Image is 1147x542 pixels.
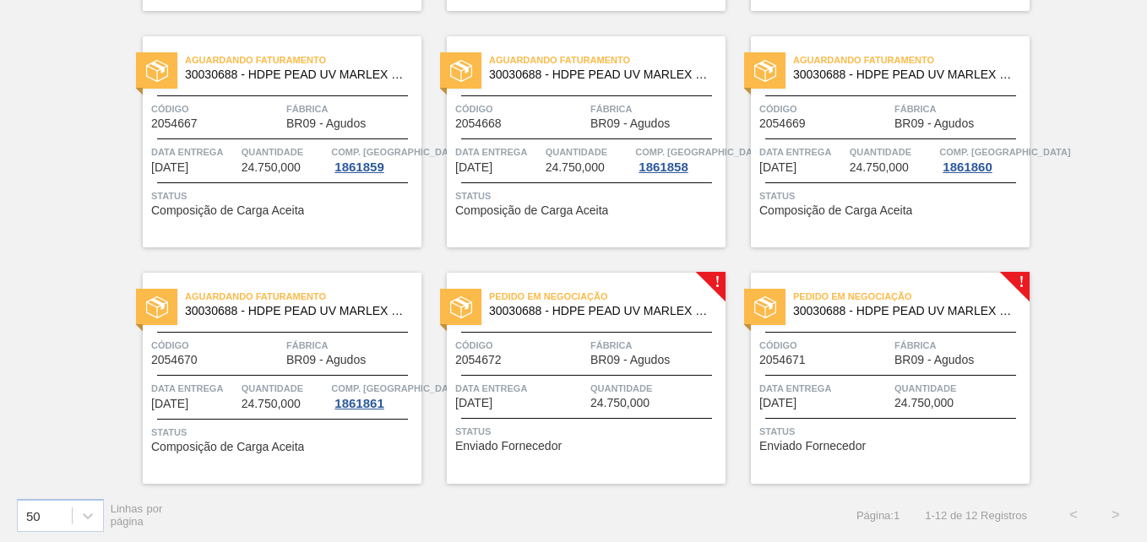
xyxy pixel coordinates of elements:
[489,68,712,81] span: 30030688 - HDPE PEAD UV MARLEX HMN 6060UV
[754,60,776,82] img: status
[759,440,866,453] span: Enviado Fornecedor
[242,398,301,410] span: 24.750,000
[894,380,1025,397] span: Quantidade
[939,144,1025,174] a: Comp. [GEOGRAPHIC_DATA]1861860
[455,100,586,117] span: Código
[111,502,163,528] span: Linhas por página
[286,117,366,130] span: BR09 - Agudos
[759,187,1025,204] span: Status
[151,441,304,453] span: Composição de Carga Aceita
[455,423,721,440] span: Status
[894,337,1025,354] span: Fábrica
[925,509,1027,522] span: 1 - 12 de 12 Registros
[455,354,502,366] span: 2054672
[590,117,670,130] span: BR09 - Agudos
[331,144,462,160] span: Comp. Carga
[117,273,421,484] a: statusAguardando Faturamento30030688 - HDPE PEAD UV MARLEX HMN 6060UVCódigo2054670FábricaBR09 - A...
[286,100,417,117] span: Fábrica
[726,273,1030,484] a: !statusPedido em Negociação30030688 - HDPE PEAD UV MARLEX HMN 6060UVCódigo2054671FábricaBR09 - Ag...
[455,144,541,160] span: Data Entrega
[546,144,632,160] span: Quantidade
[421,36,726,247] a: statusAguardando Faturamento30030688 - HDPE PEAD UV MARLEX HMN 6060UVCódigo2054668FábricaBR09 - A...
[185,305,408,317] span: 30030688 - HDPE PEAD UV MARLEX HMN 6060UV
[151,380,237,397] span: Data Entrega
[635,144,721,174] a: Comp. [GEOGRAPHIC_DATA]1861858
[894,117,974,130] span: BR09 - Agudos
[489,51,726,68] span: Aguardando Faturamento
[856,509,900,522] span: Página : 1
[939,160,995,174] div: 1861860
[635,160,691,174] div: 1861858
[450,296,472,318] img: status
[759,337,890,354] span: Código
[151,398,188,410] span: 30/10/2025
[635,144,766,160] span: Comp. Carga
[590,380,721,397] span: Quantidade
[331,144,417,174] a: Comp. [GEOGRAPHIC_DATA]1861859
[759,380,890,397] span: Data Entrega
[151,100,282,117] span: Código
[331,397,387,410] div: 1861861
[939,144,1070,160] span: Comp. Carga
[331,380,462,397] span: Comp. Carga
[151,117,198,130] span: 2054667
[850,161,909,174] span: 24.750,000
[489,288,726,305] span: Pedido em Negociação
[894,100,1025,117] span: Fábrica
[489,305,712,317] span: 30030688 - HDPE PEAD UV MARLEX HMN 6060UV
[894,354,974,366] span: BR09 - Agudos
[151,187,417,204] span: Status
[455,117,502,130] span: 2054668
[590,100,721,117] span: Fábrica
[455,204,608,217] span: Composição de Carga Aceita
[455,337,586,354] span: Código
[455,161,492,174] span: 29/10/2025
[117,36,421,247] a: statusAguardando Faturamento30030688 - HDPE PEAD UV MARLEX HMN 6060UVCódigo2054667FábricaBR09 - A...
[726,36,1030,247] a: statusAguardando Faturamento30030688 - HDPE PEAD UV MARLEX HMN 6060UVCódigo2054669FábricaBR09 - A...
[151,204,304,217] span: Composição de Carga Aceita
[421,273,726,484] a: !statusPedido em Negociação30030688 - HDPE PEAD UV MARLEX HMN 6060UVCódigo2054672FábricaBR09 - Ag...
[151,424,417,441] span: Status
[1095,494,1137,536] button: >
[286,354,366,366] span: BR09 - Agudos
[242,380,328,397] span: Quantidade
[759,144,845,160] span: Data Entrega
[759,204,912,217] span: Composição de Carga Aceita
[793,305,1016,317] span: 30030688 - HDPE PEAD UV MARLEX HMN 6060UV
[759,117,806,130] span: 2054669
[759,100,890,117] span: Código
[455,440,562,453] span: Enviado Fornecedor
[455,187,721,204] span: Status
[759,354,806,366] span: 2054671
[331,160,387,174] div: 1861859
[26,508,41,523] div: 50
[850,144,936,160] span: Quantidade
[546,161,605,174] span: 24.750,000
[151,161,188,174] span: 29/10/2025
[590,337,721,354] span: Fábrica
[754,296,776,318] img: status
[151,337,282,354] span: Código
[759,423,1025,440] span: Status
[793,68,1016,81] span: 30030688 - HDPE PEAD UV MARLEX HMN 6060UV
[1052,494,1095,536] button: <
[185,288,421,305] span: Aguardando Faturamento
[759,397,796,409] span: 31/10/2025
[455,397,492,409] span: 31/10/2025
[590,397,650,409] span: 24.750,000
[759,161,796,174] span: 30/10/2025
[590,354,670,366] span: BR09 - Agudos
[242,161,301,174] span: 24.750,000
[894,397,954,409] span: 24.750,000
[331,380,417,410] a: Comp. [GEOGRAPHIC_DATA]1861861
[450,60,472,82] img: status
[151,144,237,160] span: Data Entrega
[146,60,168,82] img: status
[286,337,417,354] span: Fábrica
[793,51,1030,68] span: Aguardando Faturamento
[185,68,408,81] span: 30030688 - HDPE PEAD UV MARLEX HMN 6060UV
[185,51,421,68] span: Aguardando Faturamento
[455,380,586,397] span: Data Entrega
[242,144,328,160] span: Quantidade
[146,296,168,318] img: status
